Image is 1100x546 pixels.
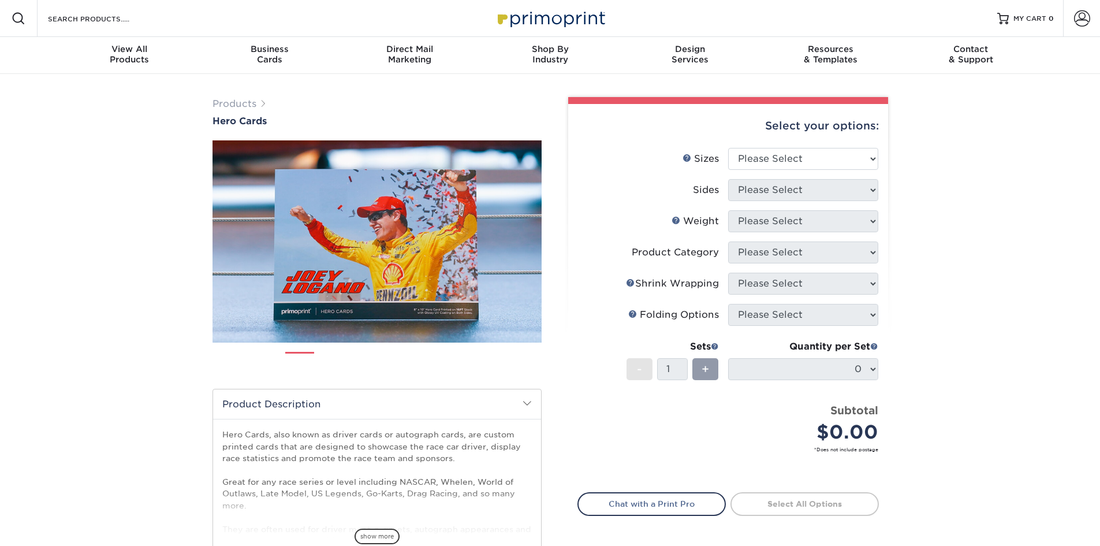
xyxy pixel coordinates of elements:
a: DesignServices [620,37,760,74]
div: Shrink Wrapping [626,277,719,291]
div: Sides [693,183,719,197]
img: Hero Cards 01 [212,138,542,345]
a: Products [212,98,256,109]
div: Industry [480,44,620,65]
span: Design [620,44,760,54]
div: Cards [199,44,340,65]
span: Resources [760,44,901,54]
a: Hero Cards [212,116,542,127]
input: SEARCH PRODUCTS..... [47,12,159,25]
span: Direct Mail [340,44,480,54]
span: MY CART [1013,14,1046,24]
img: Hero Cards 04 [401,347,430,376]
div: Products [59,44,200,65]
span: 0 [1049,14,1054,23]
span: - [637,361,642,378]
img: Hero Cards 02 [324,347,353,376]
a: Direct MailMarketing [340,37,480,74]
span: + [702,361,709,378]
span: Contact [901,44,1041,54]
div: Product Category [632,246,719,259]
a: BusinessCards [199,37,340,74]
img: Hero Cards 05 [440,347,469,376]
div: Quantity per Set [728,340,878,354]
strong: Subtotal [830,404,878,417]
span: Business [199,44,340,54]
a: Select All Options [730,492,879,515]
div: Weight [672,214,719,228]
span: View All [59,44,200,54]
span: Shop By [480,44,620,54]
a: Resources& Templates [760,37,901,74]
h2: Product Description [213,389,541,419]
img: Hero Cards 03 [363,347,391,376]
a: Contact& Support [901,37,1041,74]
div: $0.00 [737,418,878,446]
div: Sets [627,340,719,354]
div: Services [620,44,760,65]
div: & Support [901,44,1041,65]
div: Sizes [683,152,719,166]
a: Chat with a Print Pro [577,492,726,515]
div: Folding Options [628,308,719,322]
span: show more [355,529,400,544]
img: Hero Cards 01 [285,348,314,377]
img: Primoprint [493,6,608,31]
a: Shop ByIndustry [480,37,620,74]
div: Marketing [340,44,480,65]
a: View AllProducts [59,37,200,74]
div: & Templates [760,44,901,65]
div: Select your options: [577,104,879,148]
small: *Does not include postage [587,446,878,453]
